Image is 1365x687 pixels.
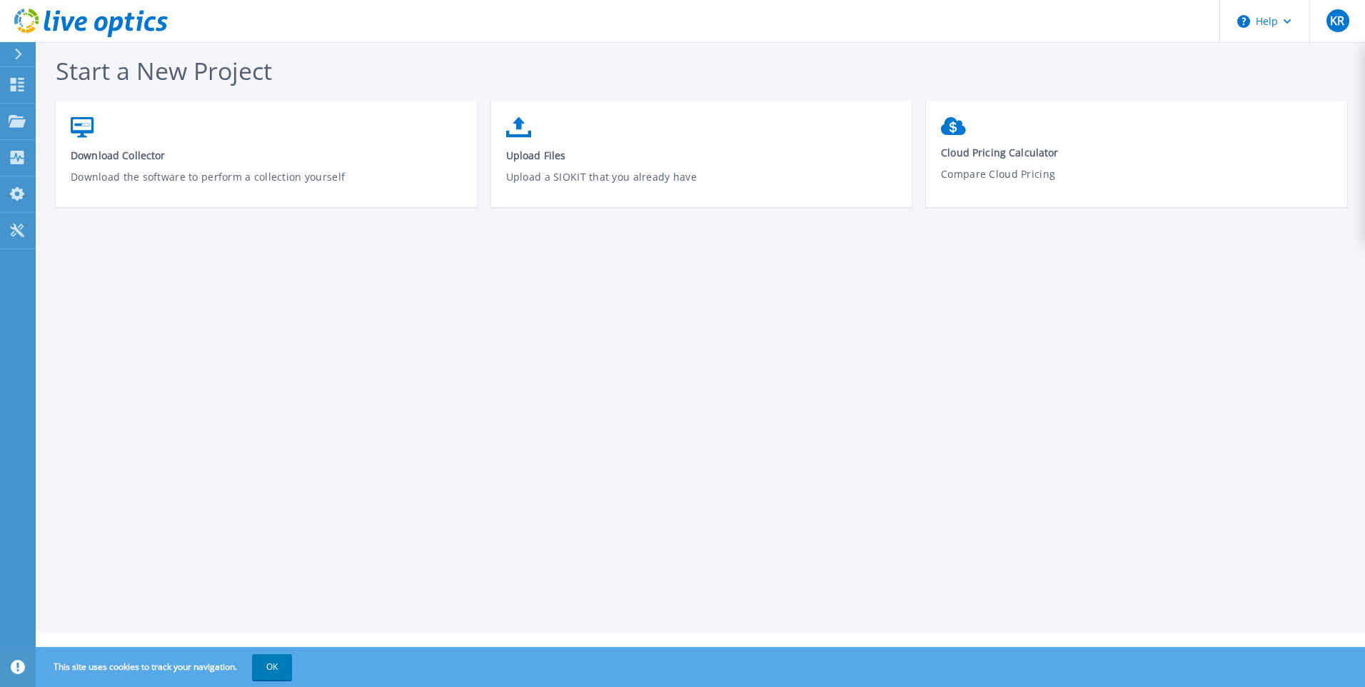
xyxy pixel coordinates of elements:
p: Download the software to perform a collection yourself [71,169,463,202]
span: Start a New Project [56,54,272,87]
span: Download Collector [71,149,463,162]
p: Compare Cloud Pricing [941,166,1333,199]
span: KR [1330,15,1344,26]
p: Upload a SIOKIT that you already have [506,169,898,202]
span: Upload Files [506,149,898,162]
a: Cloud Pricing CalculatorCompare Cloud Pricing [926,110,1347,210]
span: Cloud Pricing Calculator [941,146,1333,159]
a: Upload FilesUpload a SIOKIT that you already have [491,110,912,212]
span: This site uses cookies to track your navigation. [39,654,292,680]
a: Download CollectorDownload the software to perform a collection yourself [56,110,477,212]
button: OK [252,654,292,680]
